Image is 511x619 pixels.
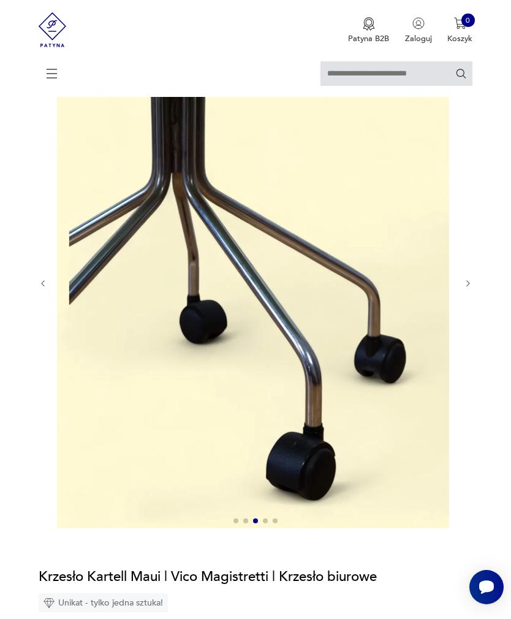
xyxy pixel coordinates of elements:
h1: Krzesło Kartell Maui | Vico Magistretti | Krzesło biurowe [39,567,377,586]
button: Szukaj [455,67,467,79]
button: Zaloguj [405,17,432,44]
img: Ikona diamentu [44,598,55,609]
img: Ikonka użytkownika [412,17,425,29]
div: Unikat - tylko jedna sztuka! [39,593,168,612]
p: Patyna B2B [348,33,389,44]
a: Ikona medaluPatyna B2B [348,17,389,44]
img: Zdjęcie produktu Krzesło Kartell Maui | Vico Magistretti | Krzesło biurowe [57,37,449,528]
button: 0Koszyk [447,17,472,44]
img: Ikona koszyka [454,17,466,29]
p: Zaloguj [405,33,432,44]
img: Ikona medalu [363,17,375,31]
p: Koszyk [447,33,472,44]
iframe: Smartsupp widget button [469,570,504,604]
div: 0 [461,13,475,27]
button: Patyna B2B [348,17,389,44]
